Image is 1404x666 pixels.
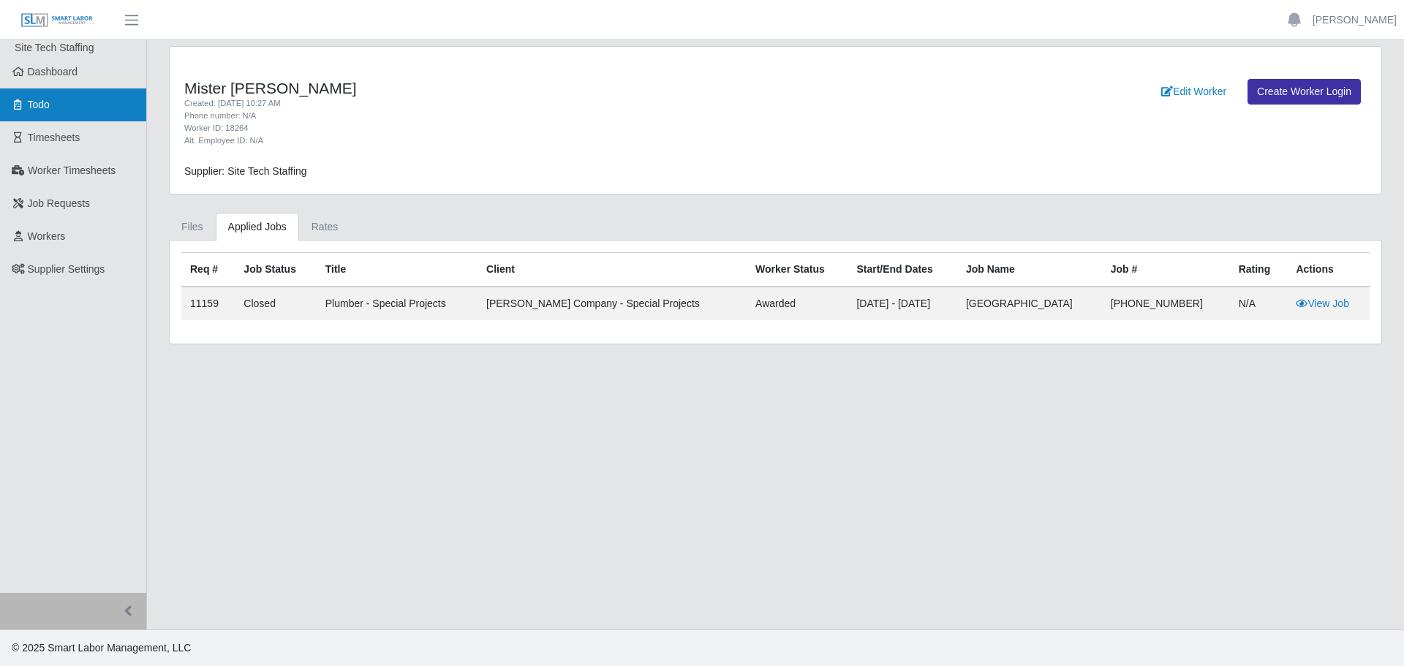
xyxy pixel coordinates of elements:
[184,79,865,97] h4: Mister [PERSON_NAME]
[184,135,865,147] div: Alt. Employee ID: N/A
[1287,253,1370,287] th: Actions
[848,253,956,287] th: Start/End Dates
[747,287,848,320] td: awarded
[216,213,299,241] a: Applied Jobs
[28,263,105,275] span: Supplier Settings
[317,287,478,320] td: Plumber - Special Projects
[28,230,66,242] span: Workers
[184,165,307,177] span: Supplier: Site Tech Staffing
[299,213,351,241] a: Rates
[28,66,78,77] span: Dashboard
[1102,287,1230,320] td: [PHONE_NUMBER]
[12,642,191,654] span: © 2025 Smart Labor Management, LLC
[478,253,747,287] th: Client
[317,253,478,287] th: Title
[957,287,1102,320] td: [GEOGRAPHIC_DATA]
[1296,298,1349,309] a: View Job
[184,97,865,110] div: Created: [DATE] 10:27 AM
[181,287,235,320] td: 11159
[184,122,865,135] div: Worker ID: 18264
[28,197,91,209] span: Job Requests
[181,253,235,287] th: Req #
[28,164,116,176] span: Worker Timesheets
[1248,79,1361,105] a: Create Worker Login
[235,253,316,287] th: Job Status
[1152,79,1236,105] a: Edit Worker
[28,132,80,143] span: Timesheets
[1102,253,1230,287] th: Job #
[747,253,848,287] th: Worker Status
[169,213,216,241] a: Files
[1230,253,1288,287] th: Rating
[957,253,1102,287] th: Job Name
[1230,287,1288,320] td: N/A
[28,99,50,110] span: Todo
[1313,12,1397,28] a: [PERSON_NAME]
[848,287,956,320] td: [DATE] - [DATE]
[478,287,747,320] td: [PERSON_NAME] Company - Special Projects
[15,42,94,53] span: Site Tech Staffing
[20,12,94,29] img: SLM Logo
[184,110,865,122] div: Phone number: N/A
[235,287,316,320] td: Closed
